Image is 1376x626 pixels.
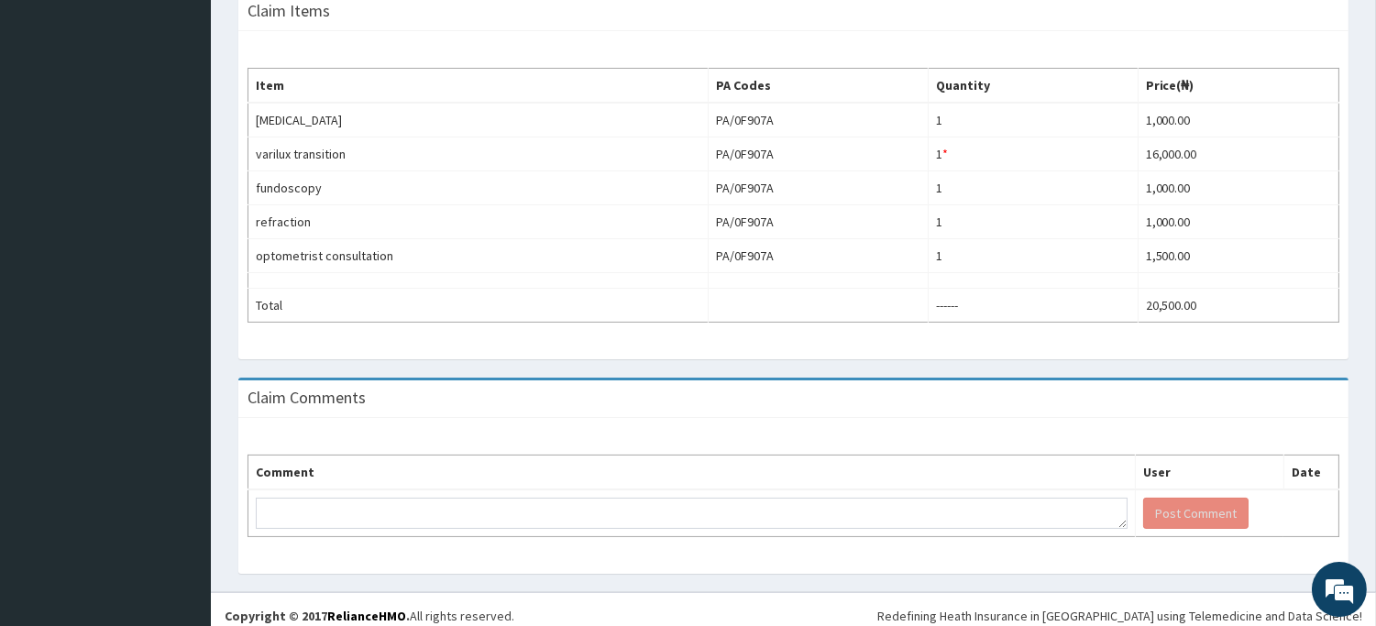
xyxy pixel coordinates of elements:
[1138,69,1338,104] th: Price(₦)
[248,456,1136,490] th: Comment
[248,103,709,137] td: [MEDICAL_DATA]
[327,608,406,624] a: RelianceHMO
[929,69,1138,104] th: Quantity
[929,289,1138,323] td: ------
[877,607,1362,625] div: Redefining Heath Insurance in [GEOGRAPHIC_DATA] using Telemedicine and Data Science!
[1138,171,1338,205] td: 1,000.00
[248,171,709,205] td: fundoscopy
[929,239,1138,273] td: 1
[1136,456,1284,490] th: User
[708,137,928,171] td: PA/0F907A
[708,103,928,137] td: PA/0F907A
[1138,103,1338,137] td: 1,000.00
[248,69,709,104] th: Item
[1283,456,1338,490] th: Date
[248,239,709,273] td: optometrist consultation
[1138,289,1338,323] td: 20,500.00
[708,69,928,104] th: PA Codes
[248,3,330,19] h3: Claim Items
[708,171,928,205] td: PA/0F907A
[929,171,1138,205] td: 1
[708,205,928,239] td: PA/0F907A
[1143,498,1249,529] button: Post Comment
[708,239,928,273] td: PA/0F907A
[248,289,709,323] td: Total
[929,205,1138,239] td: 1
[248,390,366,406] h3: Claim Comments
[1138,205,1338,239] td: 1,000.00
[929,103,1138,137] td: 1
[225,608,410,624] strong: Copyright © 2017 .
[248,205,709,239] td: refraction
[248,137,709,171] td: varilux transition
[929,137,1138,171] td: 1
[1138,137,1338,171] td: 16,000.00
[1138,239,1338,273] td: 1,500.00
